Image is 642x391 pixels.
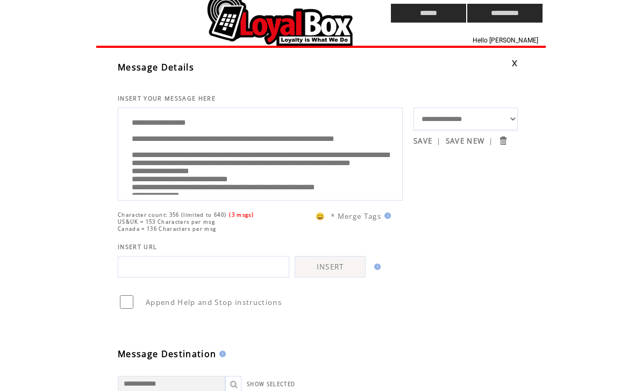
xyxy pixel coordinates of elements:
input: Submit [498,136,508,146]
a: SAVE [413,136,432,146]
img: help.gif [371,264,381,270]
span: US&UK = 153 Characters per msg [118,218,215,225]
a: SAVE NEW [446,136,485,146]
span: 😀 [316,211,325,221]
span: Append Help and Stop instructions [146,297,282,307]
span: Canada = 136 Characters per msg [118,225,216,232]
span: | [437,136,441,146]
img: help.gif [381,212,391,219]
span: * Merge Tags [331,211,381,221]
span: (3 msgs) [229,211,254,218]
span: Message Destination [118,348,216,360]
span: Message Details [118,61,194,73]
a: INSERT [295,256,366,278]
span: | [489,136,493,146]
span: INSERT YOUR MESSAGE HERE [118,95,216,102]
span: Hello [PERSON_NAME] [473,37,538,44]
img: help.gif [216,351,226,357]
span: Character count: 356 (limited to 640) [118,211,226,218]
a: SHOW SELECTED [247,381,295,388]
span: INSERT URL [118,243,157,251]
